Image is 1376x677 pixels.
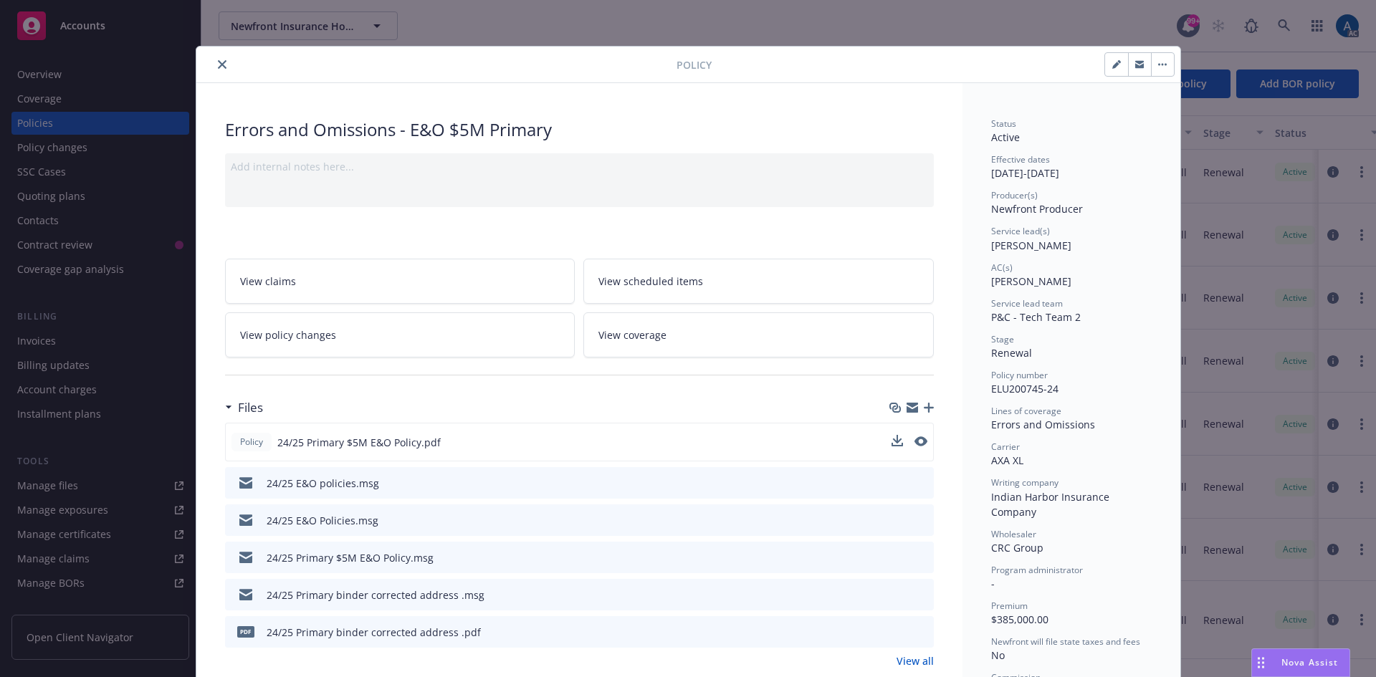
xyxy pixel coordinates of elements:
div: Drag to move [1252,649,1270,676]
span: P&C - Tech Team 2 [991,310,1081,324]
span: Producer(s) [991,189,1038,201]
span: Newfront Producer [991,202,1083,216]
div: [DATE] - [DATE] [991,153,1152,181]
span: 24/25 Primary $5M E&O Policy.pdf [277,435,441,450]
div: Errors and Omissions - E&O $5M Primary [225,117,934,142]
span: View claims [240,274,296,289]
span: View coverage [598,327,666,342]
a: View claims [225,259,575,304]
span: Indian Harbor Insurance Company [991,490,1112,519]
button: preview file [915,550,928,565]
span: Wholesaler [991,528,1036,540]
span: AC(s) [991,261,1013,274]
span: Writing company [991,476,1059,489]
span: Errors and Omissions [991,418,1095,431]
span: CRC Group [991,541,1043,554]
span: - [991,577,995,590]
span: Policy number [991,369,1048,381]
button: preview file [914,436,927,446]
span: AXA XL [991,453,1023,467]
span: Carrier [991,441,1020,453]
span: Newfront will file state taxes and fees [991,635,1140,648]
button: download file [892,513,904,528]
span: Renewal [991,346,1032,360]
h3: Files [238,398,263,417]
div: 24/25 Primary $5M E&O Policy.msg [267,550,434,565]
a: View policy changes [225,312,575,357]
div: Files [225,398,263,417]
span: Premium [991,600,1028,612]
span: Effective dates [991,153,1050,165]
span: [PERSON_NAME] [991,239,1071,252]
span: Service lead(s) [991,225,1050,237]
div: 24/25 E&O Policies.msg [267,513,378,528]
button: download file [892,476,904,491]
span: Service lead team [991,297,1063,309]
span: Policy [677,57,712,72]
span: No [991,648,1005,662]
span: Stage [991,333,1014,345]
span: Status [991,117,1016,130]
button: download file [892,435,903,450]
span: Policy [237,436,266,448]
a: View all [897,653,934,668]
span: Program administrator [991,564,1083,576]
button: close [214,56,231,73]
div: 24/25 Primary binder corrected address .pdf [267,625,481,640]
button: download file [892,625,904,640]
span: $385,000.00 [991,613,1048,626]
button: download file [892,550,904,565]
span: [PERSON_NAME] [991,274,1071,288]
button: download file [892,435,903,446]
div: Add internal notes here... [231,159,928,174]
button: preview file [915,513,928,528]
span: View policy changes [240,327,336,342]
button: download file [892,587,904,602]
button: preview file [915,587,928,602]
button: preview file [915,476,928,491]
button: preview file [915,625,928,640]
div: 24/25 Primary binder corrected address .msg [267,587,484,602]
span: Lines of coverage [991,405,1061,417]
span: View scheduled items [598,274,703,289]
button: Nova Assist [1251,648,1350,677]
button: preview file [914,435,927,450]
span: pdf [237,626,254,637]
span: Active [991,130,1020,144]
div: 24/25 E&O policies.msg [267,476,379,491]
span: ELU200745-24 [991,382,1059,395]
a: View coverage [583,312,934,357]
a: View scheduled items [583,259,934,304]
span: Nova Assist [1281,656,1338,668]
